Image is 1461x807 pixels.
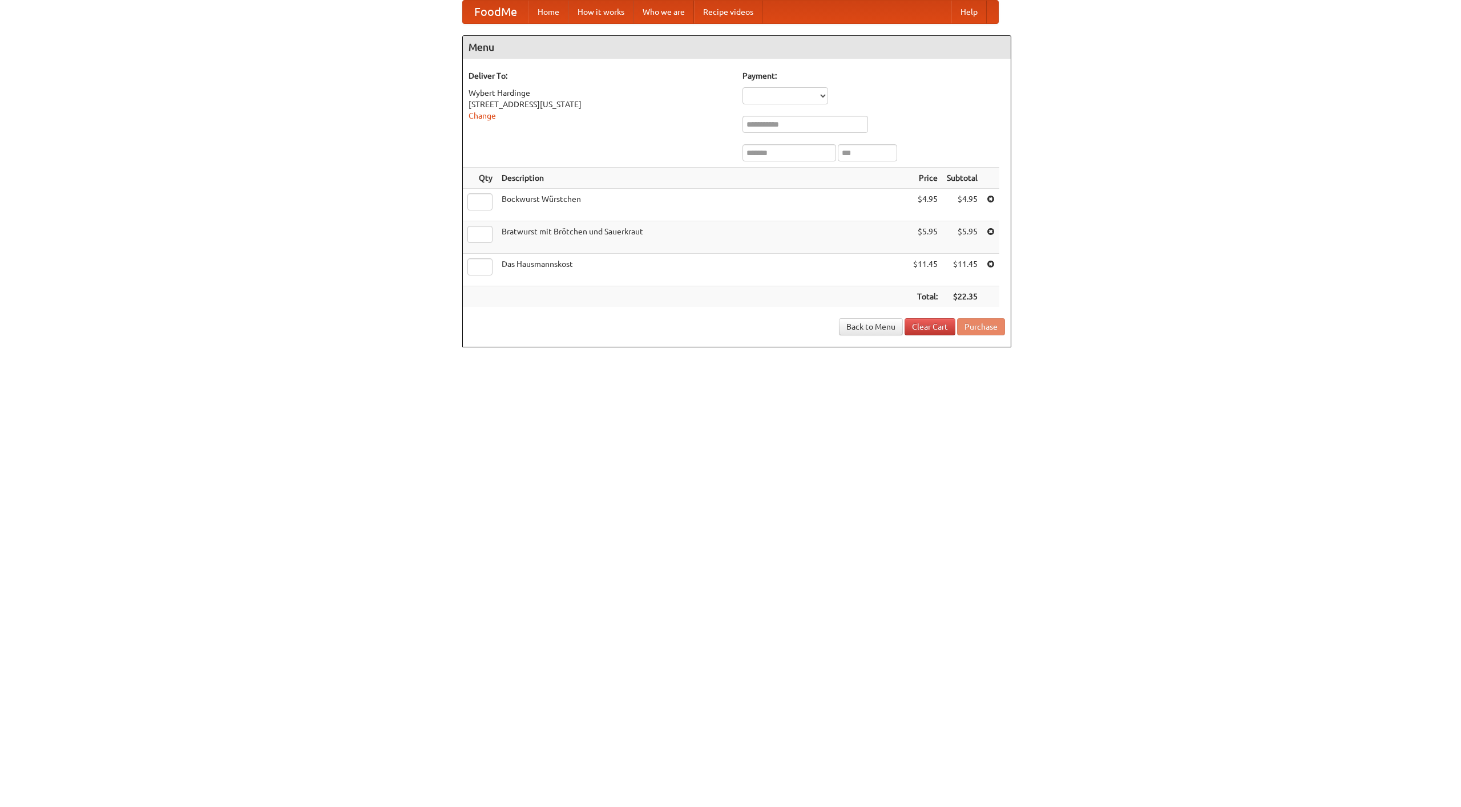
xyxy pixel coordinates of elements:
[497,189,909,221] td: Bockwurst Würstchen
[463,1,528,23] a: FoodMe
[909,189,942,221] td: $4.95
[942,286,982,307] th: $22.35
[469,111,496,120] a: Change
[942,254,982,286] td: $11.45
[528,1,568,23] a: Home
[909,286,942,307] th: Total:
[942,189,982,221] td: $4.95
[742,70,1005,82] h5: Payment:
[469,87,731,99] div: Wybert Hardinge
[497,168,909,189] th: Description
[839,318,903,335] a: Back to Menu
[942,168,982,189] th: Subtotal
[909,254,942,286] td: $11.45
[905,318,955,335] a: Clear Cart
[957,318,1005,335] button: Purchase
[951,1,987,23] a: Help
[942,221,982,254] td: $5.95
[909,221,942,254] td: $5.95
[497,221,909,254] td: Bratwurst mit Brötchen und Sauerkraut
[463,36,1011,59] h4: Menu
[497,254,909,286] td: Das Hausmannskost
[633,1,694,23] a: Who we are
[694,1,762,23] a: Recipe videos
[463,168,497,189] th: Qty
[469,70,731,82] h5: Deliver To:
[568,1,633,23] a: How it works
[469,99,731,110] div: [STREET_ADDRESS][US_STATE]
[909,168,942,189] th: Price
